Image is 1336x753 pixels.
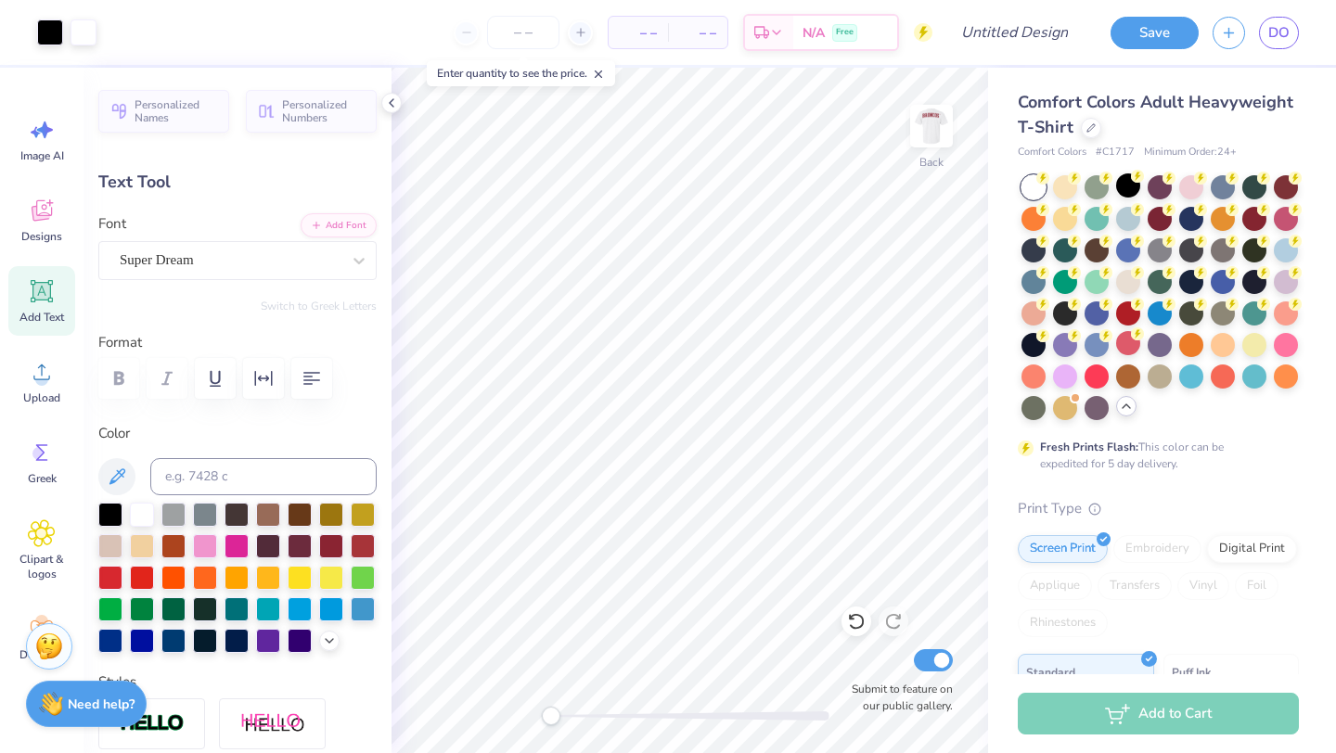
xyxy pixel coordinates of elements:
span: – – [620,23,657,43]
div: Accessibility label [542,707,560,725]
span: – – [679,23,716,43]
div: Screen Print [1018,535,1108,563]
span: Decorate [19,647,64,662]
span: Upload [23,390,60,405]
div: Digital Print [1207,535,1297,563]
div: Applique [1018,572,1092,600]
div: Back [919,154,944,171]
div: Rhinestones [1018,609,1108,637]
img: Back [913,108,950,145]
span: N/A [803,23,825,43]
label: Font [98,213,126,235]
span: Comfort Colors [1018,145,1086,160]
div: This color can be expedited for 5 day delivery. [1040,439,1268,472]
div: Enter quantity to see the price. [427,60,615,86]
label: Format [98,332,377,353]
label: Color [98,423,377,444]
div: Text Tool [98,170,377,195]
span: Add Text [19,310,64,325]
span: Personalized Numbers [282,98,366,124]
strong: Fresh Prints Flash: [1040,440,1138,454]
span: Designs [21,229,62,244]
div: Embroidery [1113,535,1201,563]
label: Styles [98,671,136,693]
span: Puff Ink [1172,662,1211,682]
span: Greek [28,471,57,486]
img: Stroke [120,713,185,734]
span: Standard [1026,662,1075,682]
label: Submit to feature on our public gallery. [841,681,953,714]
span: Image AI [20,148,64,163]
div: Print Type [1018,498,1299,519]
span: Minimum Order: 24 + [1144,145,1237,160]
button: Switch to Greek Letters [261,299,377,313]
strong: Need help? [68,696,135,713]
span: # C1717 [1096,145,1135,160]
div: Transfers [1098,572,1172,600]
div: Foil [1235,572,1278,600]
span: Free [836,26,854,39]
input: e.g. 7428 c [150,458,377,495]
a: DO [1259,17,1299,49]
span: Clipart & logos [11,552,72,581]
input: – – [487,16,559,49]
div: Vinyl [1177,572,1229,600]
span: Personalized Names [135,98,218,124]
button: Save [1111,17,1199,49]
span: DO [1268,22,1290,44]
span: Comfort Colors Adult Heavyweight T-Shirt [1018,91,1293,138]
input: Untitled Design [946,14,1083,51]
button: Add Font [301,213,377,237]
button: Personalized Numbers [246,90,377,133]
button: Personalized Names [98,90,229,133]
img: Shadow [240,712,305,735]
